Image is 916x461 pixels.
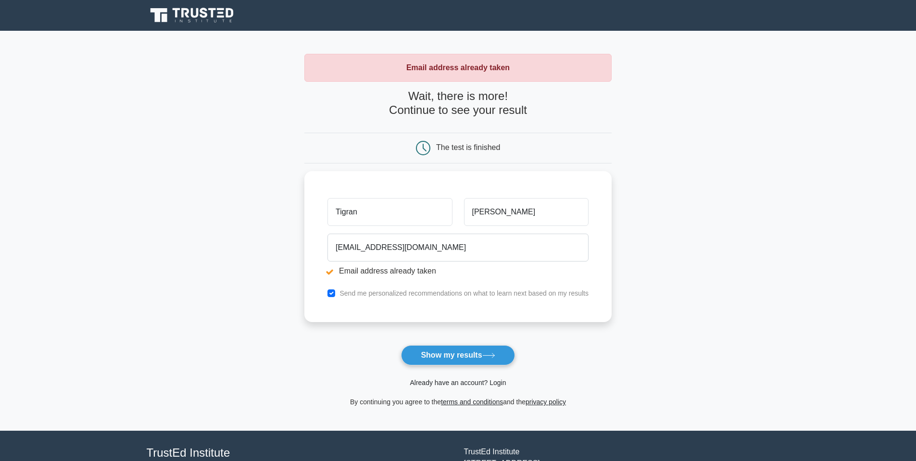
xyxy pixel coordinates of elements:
[299,396,617,408] div: By continuing you agree to the and the
[327,265,589,277] li: Email address already taken
[526,398,566,406] a: privacy policy
[401,345,514,365] button: Show my results
[339,289,589,297] label: Send me personalized recommendations on what to learn next based on my results
[464,198,589,226] input: Last name
[406,63,510,72] strong: Email address already taken
[441,398,503,406] a: terms and conditions
[147,446,452,460] h4: TrustEd Institute
[436,143,500,151] div: The test is finished
[304,89,612,117] h4: Wait, there is more! Continue to see your result
[327,198,452,226] input: First name
[410,379,506,386] a: Already have an account? Login
[327,234,589,262] input: Email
